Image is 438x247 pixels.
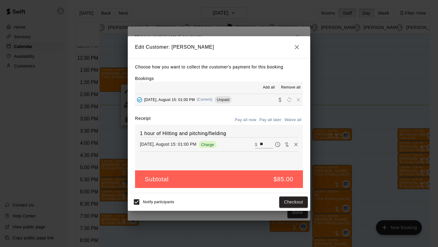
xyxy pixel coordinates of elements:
button: Added - Collect Payment [135,95,144,104]
button: Checkout [279,197,308,208]
span: [DATE], August 15: 01:00 PM [144,97,195,102]
button: Waive all [283,115,303,125]
span: Add all [263,85,275,91]
span: Pay later [273,141,282,147]
span: Unpaid [214,97,232,102]
button: Remove [291,140,301,149]
p: $ [255,141,257,148]
span: Remove all [281,85,301,91]
span: Remove [294,97,303,102]
button: Added - Collect Payment[DATE], August 15: 01:00 PM(Current)UnpaidCollect paymentRescheduleRemove [135,94,303,105]
button: Pay all now [233,115,258,125]
p: [DATE], August 15: 01:00 PM [140,141,196,147]
p: Choose how you want to collect the customer's payment for this booking [135,63,303,71]
label: Receipt [135,115,151,125]
h5: Subtotal [145,175,169,183]
button: Pay all later [258,115,283,125]
h2: Edit Customer: [PERSON_NAME] [128,36,310,58]
span: Notify participants [143,200,174,204]
span: Reschedule [285,97,294,102]
h5: $85.00 [273,175,293,183]
span: Charge [199,142,217,147]
span: Waive payment [282,141,291,147]
label: Bookings [135,76,154,81]
button: Add all [259,83,279,92]
span: (Current) [197,97,213,102]
h6: 1 hour of Hitting and pitching/fielding [140,130,298,137]
span: Collect payment [276,97,285,102]
button: Remove all [279,83,303,92]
